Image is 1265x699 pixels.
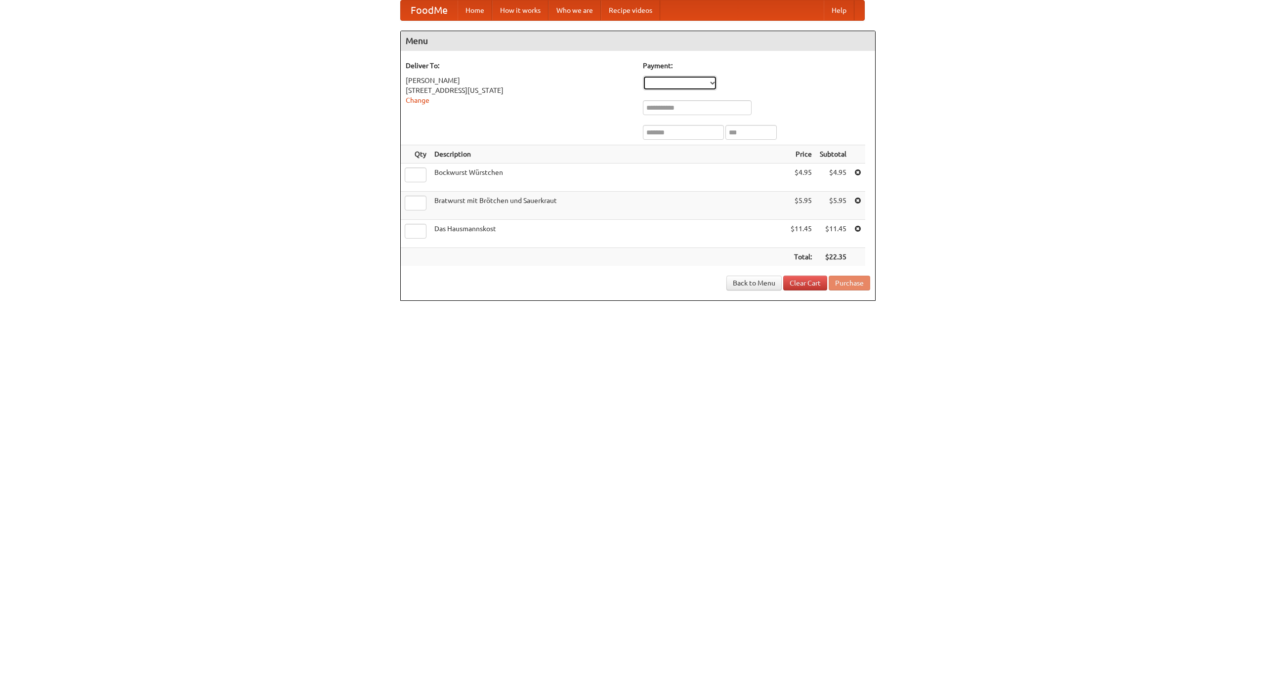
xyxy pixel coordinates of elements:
[829,276,870,290] button: Purchase
[492,0,548,20] a: How it works
[787,164,816,192] td: $4.95
[816,220,850,248] td: $11.45
[401,145,430,164] th: Qty
[787,192,816,220] td: $5.95
[816,248,850,266] th: $22.35
[406,96,429,104] a: Change
[406,61,633,71] h5: Deliver To:
[783,276,827,290] a: Clear Cart
[406,85,633,95] div: [STREET_ADDRESS][US_STATE]
[816,145,850,164] th: Subtotal
[816,164,850,192] td: $4.95
[430,145,787,164] th: Description
[430,192,787,220] td: Bratwurst mit Brötchen und Sauerkraut
[548,0,601,20] a: Who we are
[601,0,660,20] a: Recipe videos
[816,192,850,220] td: $5.95
[406,76,633,85] div: [PERSON_NAME]
[401,0,458,20] a: FoodMe
[787,220,816,248] td: $11.45
[401,31,875,51] h4: Menu
[787,145,816,164] th: Price
[458,0,492,20] a: Home
[726,276,782,290] a: Back to Menu
[430,164,787,192] td: Bockwurst Würstchen
[430,220,787,248] td: Das Hausmannskost
[787,248,816,266] th: Total:
[824,0,854,20] a: Help
[643,61,870,71] h5: Payment:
